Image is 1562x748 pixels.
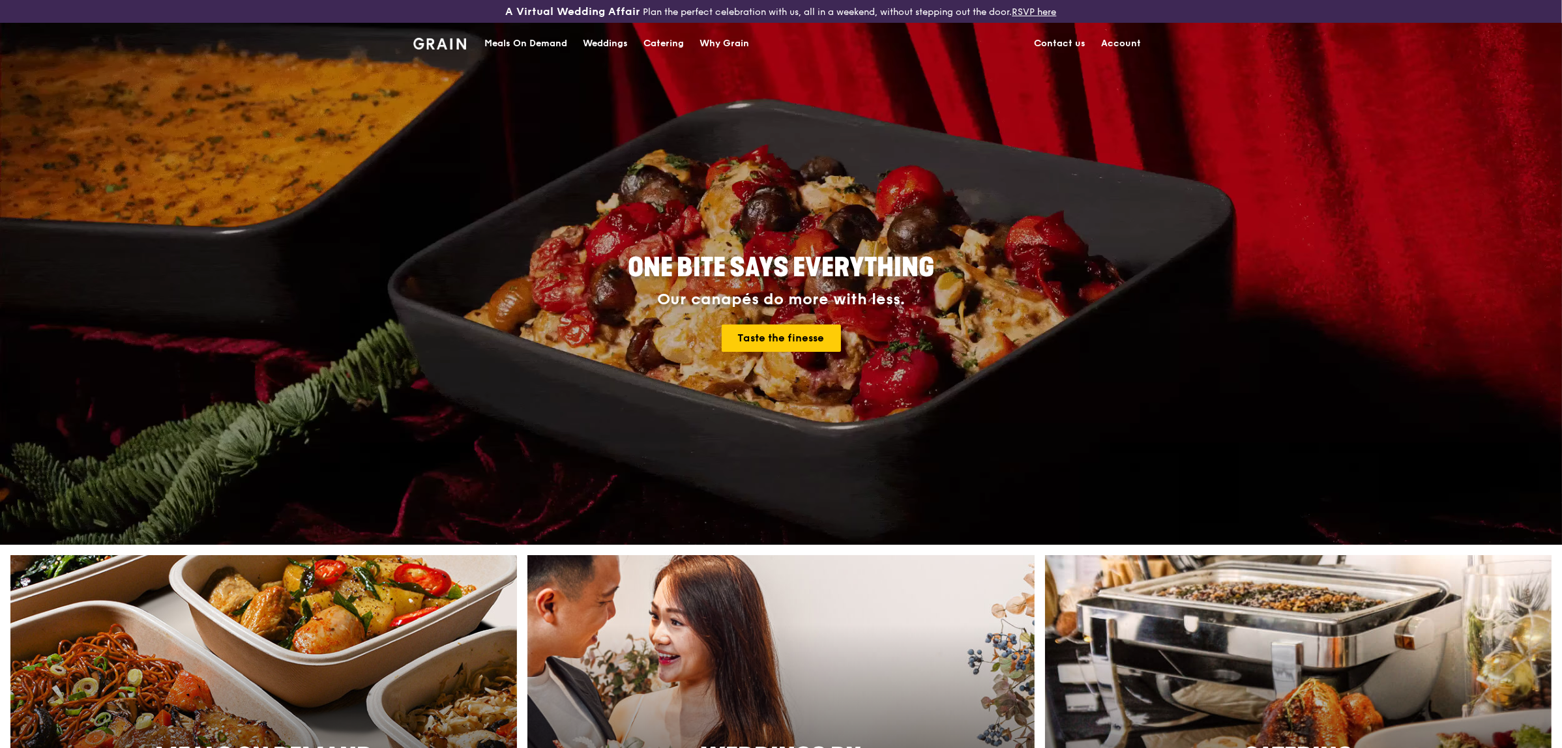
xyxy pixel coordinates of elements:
[1012,7,1057,18] a: RSVP here
[506,5,641,18] h3: A Virtual Wedding Affair
[575,24,636,63] a: Weddings
[413,23,466,62] a: GrainGrain
[546,291,1016,309] div: Our canapés do more with less.
[692,24,757,63] a: Why Grain
[643,24,684,63] div: Catering
[583,24,628,63] div: Weddings
[700,24,749,63] div: Why Grain
[628,252,934,283] span: ONE BITE SAYS EVERYTHING
[484,24,567,63] div: Meals On Demand
[1093,24,1149,63] a: Account
[636,24,692,63] a: Catering
[413,38,466,50] img: Grain
[405,5,1157,18] div: Plan the perfect celebration with us, all in a weekend, without stepping out the door.
[722,324,841,352] a: Taste the finesse
[1026,24,1093,63] a: Contact us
